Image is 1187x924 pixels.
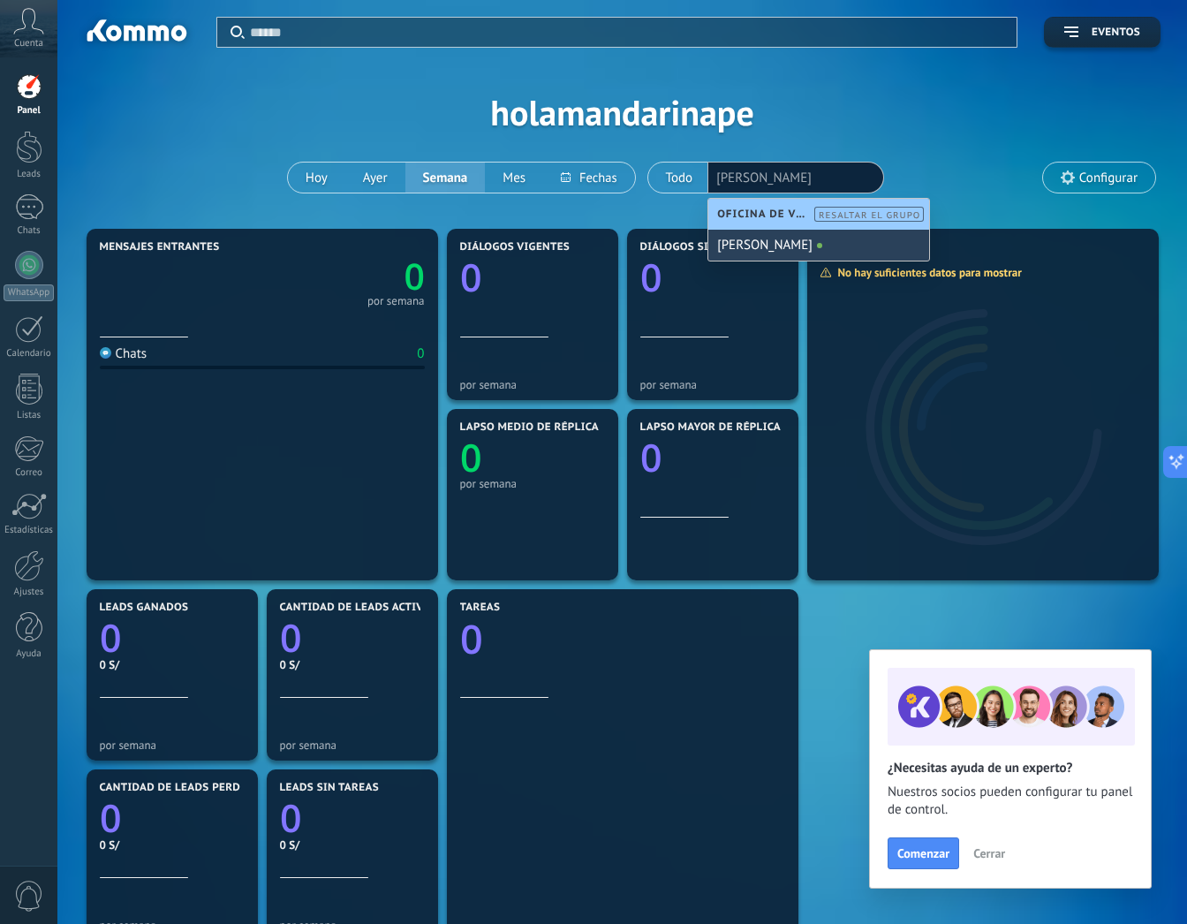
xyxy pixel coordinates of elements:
[897,847,949,860] span: Comenzar
[417,345,424,362] div: 0
[648,163,711,193] button: Todo
[280,791,302,844] text: 0
[262,252,425,301] a: 0
[965,840,1013,867] button: Cerrar
[280,611,302,663] text: 0
[888,760,1133,776] h2: ¿Necesitas ayuda de un experto?
[14,38,43,49] span: Cuenta
[280,837,425,852] div: 0 S/
[100,791,245,844] a: 0
[640,251,662,303] text: 0
[820,265,1034,280] div: No hay suficientes datos para mostrar
[4,169,55,180] div: Leads
[100,241,220,254] span: Mensajes entrantes
[100,837,245,852] div: 0 S/
[4,348,55,360] div: Calendario
[1044,17,1161,48] button: Eventos
[4,587,55,598] div: Ajustes
[819,209,920,221] span: Resaltar el grupo
[100,791,122,844] text: 0
[640,431,662,483] text: 0
[460,612,785,666] a: 0
[640,241,765,254] span: Diálogos sin réplica
[100,345,147,362] div: Chats
[280,791,425,844] a: 0
[100,738,245,752] div: por semana
[100,347,111,359] img: Chats
[460,378,605,391] div: por semana
[460,477,605,490] div: por semana
[717,208,819,221] span: Oficina de Venta
[640,378,785,391] div: por semana
[460,612,483,666] text: 0
[4,225,55,237] div: Chats
[280,782,379,794] span: Leads sin tareas
[640,421,781,434] span: Lapso mayor de réplica
[4,284,54,301] div: WhatsApp
[460,241,571,254] span: Diálogos vigentes
[973,847,1005,860] span: Cerrar
[280,611,425,663] a: 0
[288,163,345,193] button: Hoy
[460,602,501,614] span: Tareas
[1092,27,1140,39] span: Eventos
[1079,170,1138,186] span: Configurar
[100,782,268,794] span: Cantidad de leads perdidos
[280,738,425,752] div: por semana
[100,611,245,663] a: 0
[460,431,482,483] text: 0
[485,163,543,193] button: Mes
[367,297,425,306] div: por semana
[710,163,843,193] button: Elija un usuario[PERSON_NAME]
[543,163,634,193] button: Fechas
[888,784,1133,819] span: Nuestros socios pueden configurar tu panel de control.
[708,230,929,261] div: [PERSON_NAME]
[4,105,55,117] div: Panel
[404,252,424,301] text: 0
[345,163,405,193] button: Ayer
[100,611,122,663] text: 0
[280,602,438,614] span: Cantidad de leads activos
[100,657,245,672] div: 0 S/
[888,837,959,869] button: Comenzar
[4,467,55,479] div: Correo
[280,657,425,672] div: 0 S/
[405,163,486,193] button: Semana
[4,525,55,536] div: Estadísticas
[100,602,189,614] span: Leads ganados
[460,251,482,303] text: 0
[460,421,600,434] span: Lapso medio de réplica
[4,410,55,421] div: Listas
[4,648,55,660] div: Ayuda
